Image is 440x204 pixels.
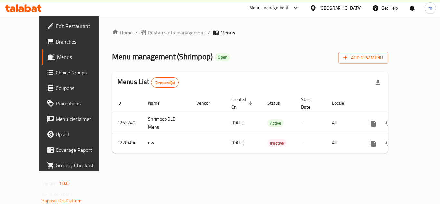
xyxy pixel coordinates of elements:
span: [DATE] [231,139,244,147]
span: Coverage Report [56,146,107,154]
a: Branches [42,34,112,49]
span: Locale [332,99,352,107]
span: Upsell [56,131,107,138]
button: Change Status [381,115,396,131]
span: Add New Menu [343,54,383,62]
a: Choice Groups [42,65,112,80]
span: Restaurants management [148,29,205,36]
span: Edit Restaurant [56,22,107,30]
div: Active [267,119,284,127]
div: Export file [370,75,386,90]
span: Menu management ( Shrimpop ) [112,49,213,64]
td: - [296,133,327,153]
span: ID [117,99,129,107]
span: Name [148,99,168,107]
div: [GEOGRAPHIC_DATA] [319,5,362,12]
span: Start Date [301,95,319,111]
td: 1263240 [112,113,143,133]
span: Choice Groups [56,69,107,76]
td: nw [143,133,191,153]
a: Promotions [42,96,112,111]
a: Coverage Report [42,142,112,158]
button: Add New Menu [338,52,388,64]
a: Home [112,29,133,36]
td: All [327,113,360,133]
span: Version: [42,179,58,188]
li: / [208,29,210,36]
div: Menu-management [249,4,289,12]
a: Coupons [42,80,112,96]
span: 2 record(s) [151,80,179,86]
td: - [296,113,327,133]
span: Coupons [56,84,107,92]
span: Inactive [267,140,287,147]
button: Change Status [381,135,396,151]
td: All [327,133,360,153]
h2: Menus List [117,77,179,88]
span: m [428,5,432,12]
div: Total records count [151,77,179,88]
a: Upsell [42,127,112,142]
a: Menu disclaimer [42,111,112,127]
a: Grocery Checklist [42,158,112,173]
span: 1.0.0 [59,179,69,188]
span: Open [215,54,230,60]
div: Open [215,53,230,61]
span: Get support on: [42,190,72,199]
a: Edit Restaurant [42,18,112,34]
button: more [365,135,381,151]
span: Branches [56,38,107,45]
th: Actions [360,93,432,113]
a: Restaurants management [140,29,205,36]
span: Menus [220,29,235,36]
a: Menus [42,49,112,65]
td: 1220404 [112,133,143,153]
span: Menus [57,53,107,61]
span: Created On [231,95,254,111]
button: more [365,115,381,131]
td: Shrimpop DLD Menu [143,113,191,133]
span: [DATE] [231,119,244,127]
span: Promotions [56,100,107,107]
span: Vendor [196,99,218,107]
nav: breadcrumb [112,29,388,36]
span: Menu disclaimer [56,115,107,123]
table: enhanced table [112,93,432,153]
span: Active [267,120,284,127]
li: / [135,29,138,36]
span: Status [267,99,288,107]
span: Grocery Checklist [56,161,107,169]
